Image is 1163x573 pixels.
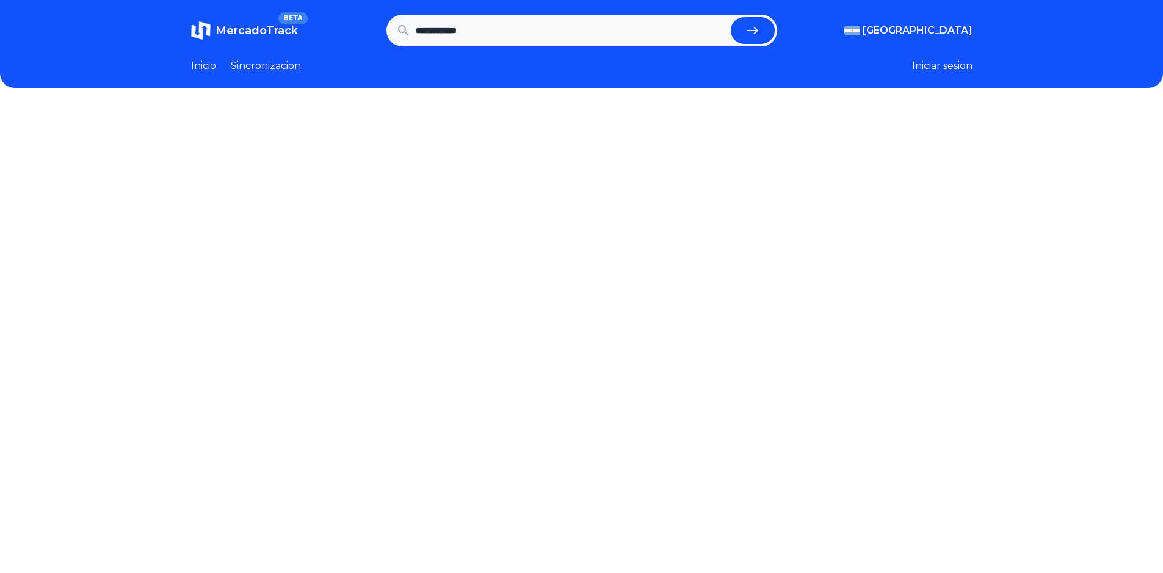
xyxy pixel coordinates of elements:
[231,59,301,73] a: Sincronizacion
[844,26,860,35] img: Argentina
[844,23,973,38] button: [GEOGRAPHIC_DATA]
[191,21,298,40] a: MercadoTrackBETA
[191,21,211,40] img: MercadoTrack
[278,12,307,24] span: BETA
[191,59,216,73] a: Inicio
[912,59,973,73] button: Iniciar sesion
[216,24,298,37] span: MercadoTrack
[863,23,973,38] span: [GEOGRAPHIC_DATA]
